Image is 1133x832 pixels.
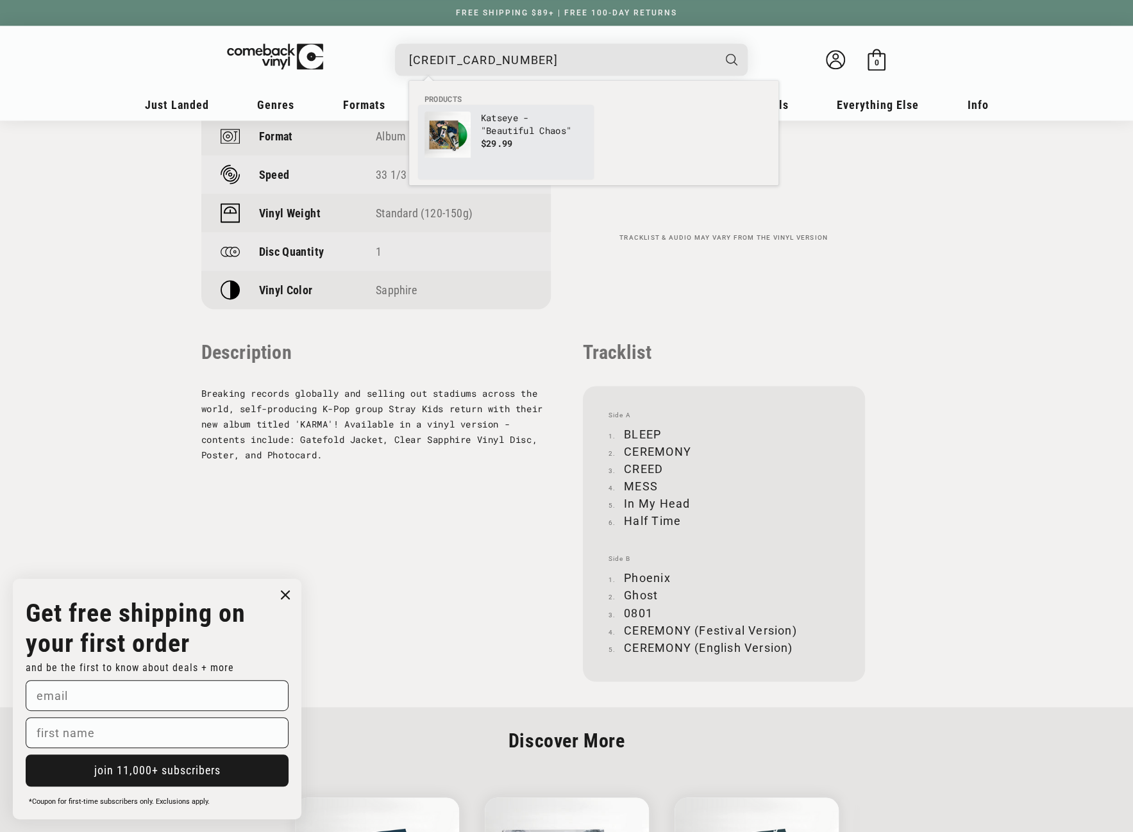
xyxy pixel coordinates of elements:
[481,137,513,149] span: $29.99
[409,81,778,185] div: Products
[418,105,594,179] li: products: Katseye - "Beautiful Chaos"
[26,680,289,711] input: email
[259,283,313,297] p: Vinyl Color
[608,478,839,495] li: MESS
[968,98,989,112] span: Info
[583,341,865,363] p: Tracklist
[481,112,587,137] p: Katseye - "Beautiful Chaos"
[376,245,382,258] span: 1
[259,168,290,181] p: Speed
[608,555,839,563] span: Side B
[714,44,749,76] button: Search
[409,47,713,73] input: When autocomplete results are available use up and down arrows to review and enter to select
[837,98,919,112] span: Everything Else
[26,754,289,786] button: join 11,000+ subscribers
[376,129,406,143] a: Album
[259,129,293,143] p: Format
[608,426,839,443] li: BLEEP
[608,412,839,419] span: Side A
[608,638,839,656] li: CEREMONY (English Version)
[608,569,839,587] li: Phoenix
[424,112,587,173] a: Katseye - "Beautiful Chaos" Katseye - "Beautiful Chaos" $29.99
[26,598,246,658] strong: Get free shipping on your first order
[376,168,432,181] a: 33 1/3 RPM
[276,585,295,604] button: Close dialog
[145,98,209,112] span: Just Landed
[201,341,551,363] p: Description
[376,283,417,297] span: Sapphire
[443,8,690,17] a: FREE SHIPPING $89+ | FREE 100-DAY RETURNS
[376,206,473,220] a: Standard (120-150g)
[395,44,748,76] div: Search
[583,234,865,242] p: Tracklist & audio may vary from the vinyl version
[26,661,234,674] span: and be the first to know about deals + more
[608,495,839,512] li: In My Head
[26,717,289,748] input: first name
[608,512,839,529] li: Half Time
[608,604,839,621] li: 0801
[259,206,321,220] p: Vinyl Weight
[343,98,385,112] span: Formats
[424,112,471,158] img: Katseye - "Beautiful Chaos"
[608,621,839,638] li: CEREMONY (Festival Version)
[608,460,839,478] li: CREED
[608,443,839,460] li: CEREMONY
[201,386,551,463] p: Breaking records globally and selling out stadiums across the world, self-producing K-Pop group S...
[418,94,769,105] li: Products
[257,98,294,112] span: Genres
[29,797,210,806] span: *Coupon for first-time subscribers only. Exclusions apply.
[259,245,324,258] p: Disc Quantity
[608,587,839,604] li: Ghost
[874,58,878,67] span: 0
